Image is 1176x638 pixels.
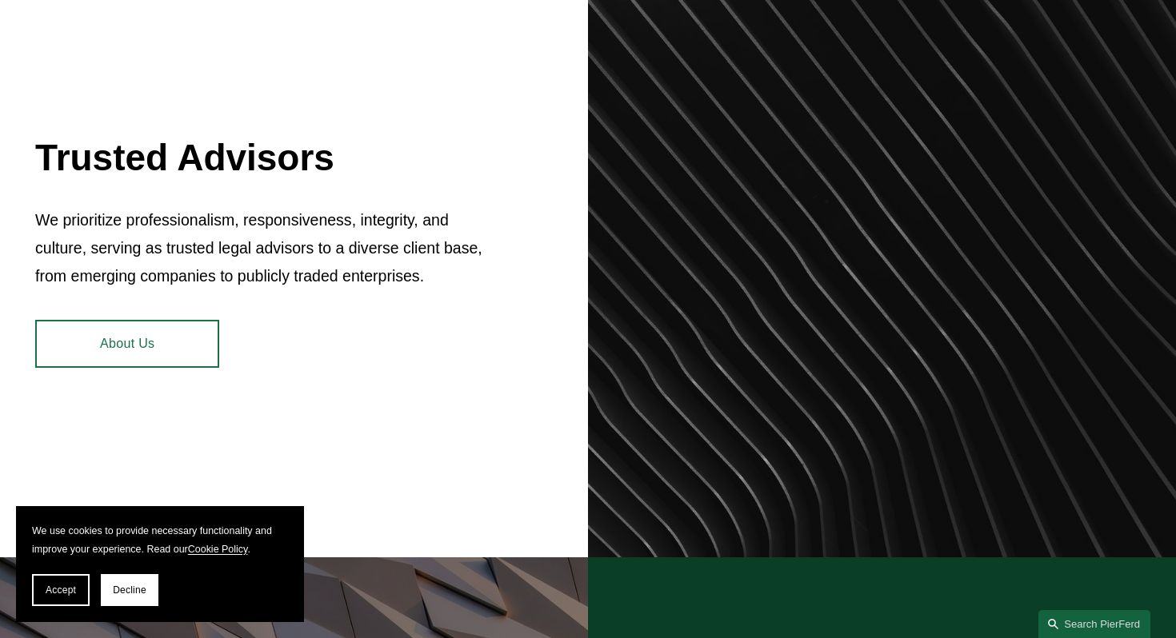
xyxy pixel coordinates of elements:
[101,574,158,606] button: Decline
[113,584,146,596] span: Decline
[46,584,76,596] span: Accept
[32,574,90,606] button: Accept
[35,136,496,181] h2: Trusted Advisors
[1038,610,1150,638] a: Search this site
[16,506,304,622] section: Cookie banner
[32,522,288,558] p: We use cookies to provide necessary functionality and improve your experience. Read our .
[35,320,219,367] a: About Us
[188,544,248,555] a: Cookie Policy
[35,206,496,290] p: We prioritize professionalism, responsiveness, integrity, and culture, serving as trusted legal a...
